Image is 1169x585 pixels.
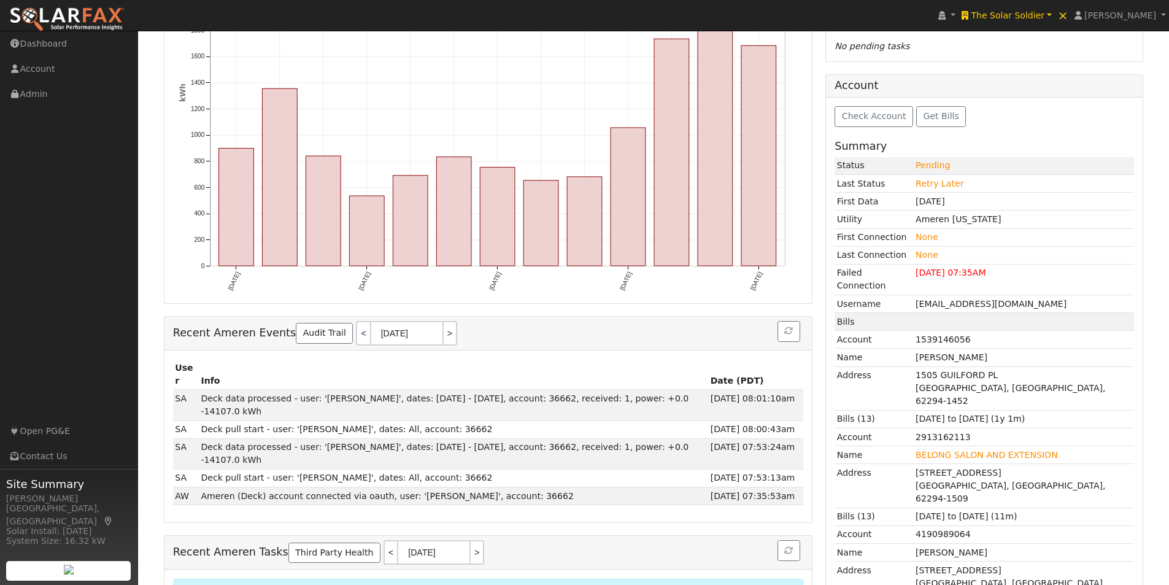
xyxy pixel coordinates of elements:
th: Info [199,359,708,390]
a: < [356,321,369,346]
td: SDP Admin [173,390,199,420]
td: 4190989064 [914,525,1135,543]
td: Utility [835,211,913,228]
rect: onclick="" [567,177,602,266]
td: [PERSON_NAME] [914,349,1135,366]
img: retrieve [64,565,74,575]
h5: Summary [835,140,1134,153]
td: Deck pull start - user: '[PERSON_NAME]', dates: All, account: 36662 [199,420,708,438]
rect: onclick="" [480,168,515,266]
div: [GEOGRAPHIC_DATA], [GEOGRAPHIC_DATA] [6,502,131,528]
rect: onclick="" [306,156,341,266]
td: Account [835,428,913,446]
text: 1600 [191,53,205,60]
text: [DATE] [357,271,371,292]
rect: onclick="" [523,180,558,266]
td: First Data [835,193,913,211]
td: [DATE] 07:35:53am [708,487,803,505]
button: Refresh [777,540,800,561]
text: 1000 [191,132,205,139]
td: [DATE] 07:53:13am [708,469,803,487]
th: User [173,359,199,390]
td: Retry Later [914,175,1135,193]
td: Bills (13) [835,508,913,525]
td: Ameren [US_STATE] [914,211,1135,228]
img: SolarFax [9,7,125,33]
td: 1505 GUILFORD PL [GEOGRAPHIC_DATA], [GEOGRAPHIC_DATA], 62294-1452 [914,366,1135,410]
td: [STREET_ADDRESS] [GEOGRAPHIC_DATA], [GEOGRAPHIC_DATA], 62294-1509 [914,464,1135,508]
td: Pending [914,157,1135,175]
text: 400 [194,211,204,217]
td: [DATE] 07:35AM [914,264,1135,295]
rect: onclick="" [611,128,646,266]
text: 1400 [191,79,205,86]
td: Name [835,544,913,562]
div: Solar Install: [DATE] [6,525,131,538]
text: [DATE] [226,271,241,292]
rect: onclick="" [654,39,689,266]
i: No pending tasks [835,41,909,51]
td: Anna Woodside [173,487,199,505]
rect: onclick="" [393,176,428,266]
td: Deck data processed - user: '[PERSON_NAME]', dates: [DATE] - [DATE], account: 36662, received: 1,... [199,390,708,420]
button: Get Bills [916,106,966,127]
td: SDP Admin [173,438,199,469]
span: [PERSON_NAME] [1084,10,1156,20]
text: 1200 [191,106,205,112]
td: Ameren (Deck) account connected via oauth, user: '[PERSON_NAME]', account: 36662 [199,487,708,505]
text: [DATE] [749,271,763,292]
td: Name [835,446,913,464]
td: [DATE] 08:00:43am [708,420,803,438]
td: [DATE] [914,193,1135,211]
a: > [471,540,484,565]
td: Deck pull start - user: '[PERSON_NAME]', dates: All, account: 36662 [199,469,708,487]
td: Address [835,464,913,508]
a: < [384,540,397,565]
td: Deck data processed - user: '[PERSON_NAME]', dates: [DATE] - [DATE], account: 36662, received: 1,... [199,438,708,469]
td: Bills [835,313,913,331]
rect: onclick="" [349,196,384,266]
button: Check Account [835,106,913,127]
td: Address [835,366,913,410]
td: Last Connection [835,246,913,264]
text: 0 [201,263,204,269]
text: [DATE] [488,271,502,292]
div: [PERSON_NAME] [6,492,131,505]
rect: onclick="" [218,149,253,266]
rect: onclick="" [262,89,297,266]
td: SDP Admin [173,420,199,438]
td: SDP Admin [173,469,199,487]
a: Audit Trail [296,323,353,344]
span: Check Account [842,111,906,121]
text: kWh [179,83,187,102]
h5: Recent Ameren Tasks [173,540,803,565]
a: Map [103,516,114,526]
td: [DATE] 08:01:10am [708,390,803,420]
text: [DATE] [619,271,633,292]
td: First Connection [835,228,913,246]
td: [PERSON_NAME] [914,544,1135,562]
td: Last Status [835,175,913,193]
h5: Recent Ameren Events [173,321,803,346]
text: 600 [194,184,204,191]
td: 1539146056 [914,331,1135,349]
text: 1800 [191,27,205,34]
div: System Size: 16.32 kW [6,535,131,548]
a: > [444,321,457,346]
span: × [1058,8,1068,23]
th: Date (PDT) [708,359,803,390]
text: 800 [194,158,204,165]
rect: onclick="" [436,157,471,266]
td: Account [835,525,913,543]
td: 2913162113 [914,428,1135,446]
span: The Solar Soldier [971,10,1044,20]
td: [DATE] 07:53:24am [708,438,803,469]
td: [DATE] to [DATE] (11m) [914,508,1135,525]
td: Name [835,349,913,366]
span: Site Summary [6,476,131,492]
td: None [914,246,1135,264]
rect: onclick="" [741,46,776,266]
td: Account [835,331,913,349]
td: [EMAIL_ADDRESS][DOMAIN_NAME] [914,295,1135,313]
text: 200 [194,236,204,243]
